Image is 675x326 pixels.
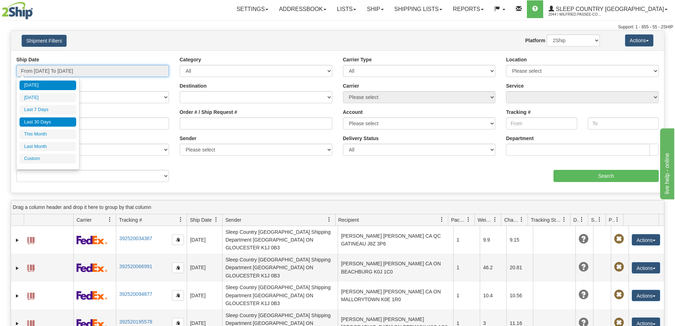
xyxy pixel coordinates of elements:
[489,214,501,226] a: Weight filter column settings
[525,37,545,44] label: Platform
[614,234,624,244] span: Pickup Not Assigned
[172,290,184,301] button: Copy to clipboard
[210,214,222,226] a: Ship Date filter column settings
[611,214,623,226] a: Pickup Status filter column settings
[453,282,480,309] td: 1
[19,129,76,139] li: This Month
[453,226,480,254] td: 1
[19,142,76,151] li: Last Month
[274,0,332,18] a: Addressbook
[323,214,335,226] a: Sender filter column settings
[172,263,184,273] button: Copy to clipboard
[506,117,577,129] input: From
[77,263,107,272] img: 2 - FedEx Express®
[516,214,528,226] a: Charge filter column settings
[14,292,21,299] a: Expand
[332,0,361,18] a: Lists
[338,216,359,223] span: Recipient
[222,282,338,309] td: Sleep Country [GEOGRAPHIC_DATA] Shipping Department [GEOGRAPHIC_DATA] ON GLOUCESTER K1J 0B3
[579,290,589,300] span: Unknown
[579,262,589,272] span: Unknown
[119,216,142,223] span: Tracking #
[549,11,602,18] span: 2044 / Wilfried.Passee-Coutrin
[19,93,76,103] li: [DATE]
[22,35,67,47] button: Shipment Filters
[659,127,674,199] iframe: chat widget
[632,234,660,245] button: Actions
[343,56,372,63] label: Carrier Type
[222,226,338,254] td: Sleep Country [GEOGRAPHIC_DATA] Shipping Department [GEOGRAPHIC_DATA] ON GLOUCESTER K1J 0B3
[222,254,338,281] td: Sleep Country [GEOGRAPHIC_DATA] Shipping Department [GEOGRAPHIC_DATA] ON GLOUCESTER K1J 0B3
[462,214,474,226] a: Packages filter column settings
[225,216,241,223] span: Sender
[19,81,76,90] li: [DATE]
[591,216,597,223] span: Shipment Issues
[453,254,480,281] td: 1
[180,82,207,89] label: Destination
[119,236,152,241] a: 392520034367
[27,261,34,273] a: Label
[338,226,453,254] td: [PERSON_NAME] [PERSON_NAME] CA QC GATINEAU J8Z 3P6
[506,56,527,63] label: Location
[480,282,506,309] td: 10.4
[343,82,359,89] label: Carrier
[543,0,673,18] a: Sleep Country [GEOGRAPHIC_DATA] 2044 / Wilfried.Passee-Coutrin
[5,4,66,13] div: live help - online
[588,117,659,129] input: To
[172,234,184,245] button: Copy to clipboard
[19,154,76,164] li: Custom
[104,214,116,226] a: Carrier filter column settings
[2,24,673,30] div: Support: 1 - 855 - 55 - 2SHIP
[77,236,107,244] img: 2 - FedEx Express®
[506,82,524,89] label: Service
[343,135,379,142] label: Delivery Status
[16,56,39,63] label: Ship Date
[579,234,589,244] span: Unknown
[625,34,653,46] button: Actions
[14,265,21,272] a: Expand
[478,216,493,223] span: Weight
[506,109,530,116] label: Tracking #
[343,109,363,116] label: Account
[19,105,76,115] li: Last 7 Days
[632,262,660,273] button: Actions
[180,135,196,142] label: Sender
[27,289,34,301] a: Label
[187,226,222,254] td: [DATE]
[480,226,506,254] td: 9.9
[14,237,21,244] a: Expand
[614,262,624,272] span: Pickup Not Assigned
[338,282,453,309] td: [PERSON_NAME] [PERSON_NAME] CA ON MALLORYTOWN K0E 1R0
[187,254,222,281] td: [DATE]
[504,216,519,223] span: Charge
[119,319,152,325] a: 392520195578
[19,117,76,127] li: Last 30 Days
[77,216,92,223] span: Carrier
[448,0,489,18] a: Reports
[554,6,664,12] span: Sleep Country [GEOGRAPHIC_DATA]
[573,216,579,223] span: Delivery Status
[576,214,588,226] a: Delivery Status filter column settings
[361,0,389,18] a: Ship
[436,214,448,226] a: Recipient filter column settings
[594,214,606,226] a: Shipment Issues filter column settings
[119,264,152,269] a: 392520066991
[119,291,152,297] a: 392520094877
[27,234,34,245] a: Label
[553,170,659,182] input: Search
[531,216,562,223] span: Tracking Status
[632,290,660,301] button: Actions
[175,214,187,226] a: Tracking # filter column settings
[506,254,533,281] td: 20.81
[389,0,448,18] a: Shipping lists
[11,200,664,214] div: grid grouping header
[190,216,212,223] span: Ship Date
[506,226,533,254] td: 9.15
[338,254,453,281] td: [PERSON_NAME] [PERSON_NAME] CA ON BEACHBURG K0J 1C0
[180,56,201,63] label: Category
[2,2,33,20] img: logo2044.jpg
[614,290,624,300] span: Pickup Not Assigned
[480,254,506,281] td: 46.2
[506,282,533,309] td: 10.56
[609,216,615,223] span: Pickup Status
